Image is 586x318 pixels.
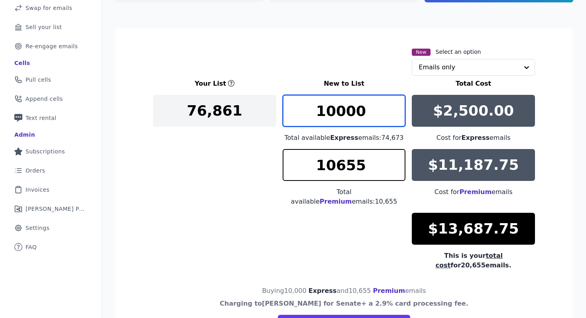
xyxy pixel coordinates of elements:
a: Pull cells [6,71,95,88]
span: [PERSON_NAME] Performance [26,205,86,213]
a: Invoices [6,181,95,198]
div: Total available emails: 10,655 [283,187,406,206]
p: $13,687.75 [428,221,519,237]
p: $11,187.75 [428,157,519,173]
h3: Total Cost [412,79,535,88]
div: Cost for emails [412,187,535,197]
label: Select an option [436,48,481,56]
h3: New to List [283,79,406,88]
h4: Charging to [PERSON_NAME] for Senate + a 2.9% card processing fee. [220,299,468,308]
a: Text rental [6,109,95,127]
a: [PERSON_NAME] Performance [6,200,95,218]
a: Settings [6,219,95,237]
span: Append cells [26,95,63,103]
span: Orders [26,167,45,175]
span: Express [309,287,337,294]
h4: Buying 10,000 and 10,655 emails [262,286,426,296]
h3: Your List [195,79,226,88]
div: Cost for emails [412,133,535,143]
a: Subscriptions [6,143,95,160]
span: New [412,49,430,56]
span: FAQ [26,243,37,251]
span: Express [462,134,490,141]
a: Sell your list [6,18,95,36]
a: Orders [6,162,95,179]
div: Admin [14,131,35,139]
span: Settings [26,224,49,232]
span: Pull cells [26,76,51,84]
a: Re-engage emails [6,37,95,55]
span: Re-engage emails [26,42,78,50]
span: Subscriptions [26,147,65,155]
span: Text rental [26,114,57,122]
span: Premium [320,198,352,205]
div: This is your for 20,655 emails. [412,251,535,270]
span: Sell your list [26,23,62,31]
div: Total available emails: 74,673 [283,133,406,143]
span: Premium [373,287,405,294]
a: Append cells [6,90,95,108]
p: 76,861 [187,103,242,119]
span: Express [330,134,358,141]
p: $2,500.00 [433,103,514,119]
span: Premium [459,188,492,196]
a: FAQ [6,238,95,256]
span: Swap for emails [26,4,72,12]
div: Cells [14,59,30,67]
span: Invoices [26,186,49,194]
